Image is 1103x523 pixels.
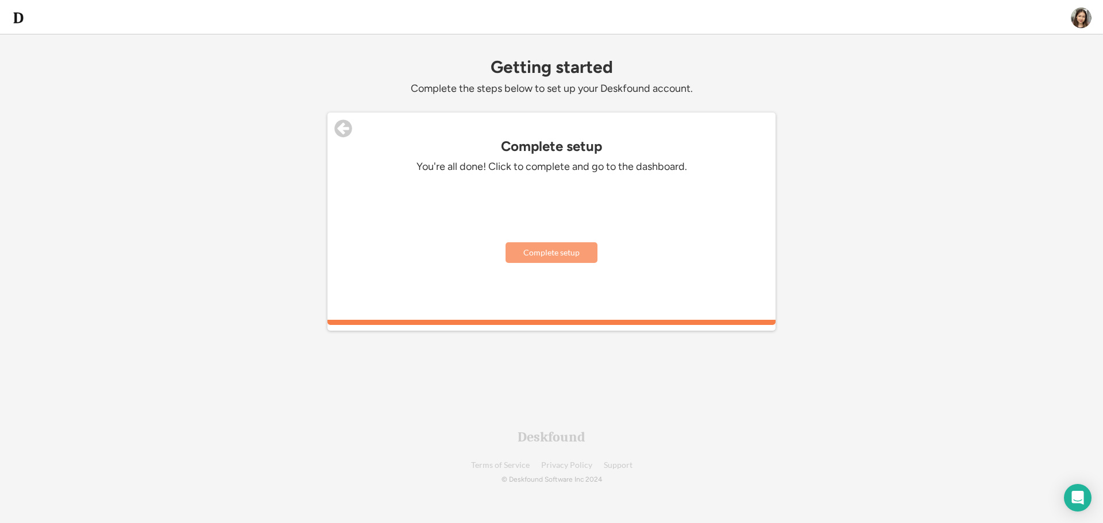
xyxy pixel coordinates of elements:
div: Open Intercom Messenger [1064,484,1092,512]
div: Deskfound [518,430,585,444]
a: Terms of Service [471,461,530,470]
a: Support [604,461,633,470]
div: Complete the steps below to set up your Deskfound account. [327,82,776,95]
img: ACg8ocKPNDpqd3Juwve06r4Y93uq2u4ZCs3BmbFYPbLhXOBuyTmO-NA=s96-c [1071,7,1092,28]
div: You're all done! Click to complete and go to the dashboard. [379,160,724,173]
img: d-whitebg.png [11,11,25,25]
a: Privacy Policy [541,461,592,470]
div: Getting started [327,57,776,76]
div: Complete setup [327,138,776,154]
div: 100% [330,320,773,325]
button: Complete setup [506,242,597,263]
